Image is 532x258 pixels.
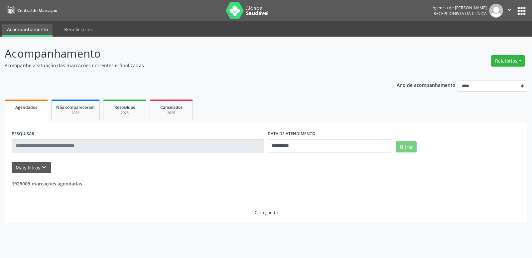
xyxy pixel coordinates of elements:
[5,62,370,69] p: Acompanhe a situação das marcações correntes e finalizadas
[433,5,487,11] div: Agencia de [PERSON_NAME]
[397,81,456,89] p: Ano de acompanhamento
[255,210,278,215] div: Carregando
[40,164,48,171] i: keyboard_arrow_down
[491,55,525,67] button: Relatórios
[2,24,53,37] a: Acompanhamento
[434,11,487,16] span: Recepcionista da clínica
[160,105,183,110] span: Cancelados
[155,111,188,116] div: 2025
[12,129,34,139] label: PESQUISAR
[56,111,95,116] div: 2025
[5,5,57,16] a: Central de Marcação
[17,8,57,13] span: Central de Marcação
[506,6,513,13] i: 
[503,4,516,18] button: 
[396,141,417,152] button: Filtrar
[114,105,135,110] span: Resolvidos
[56,105,95,110] span: Não compareceram
[15,105,37,110] span: Agendados
[60,24,97,35] a: Beneficiários
[489,4,503,18] img: img
[516,5,527,17] button: apps
[5,45,370,62] p: Acompanhamento
[108,111,141,116] div: 2025
[12,162,51,173] button: Mais filtroskeyboard_arrow_down
[268,129,316,139] label: DATA DE ATENDIMENTO
[12,180,82,187] strong: 1929009 marcações agendadas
